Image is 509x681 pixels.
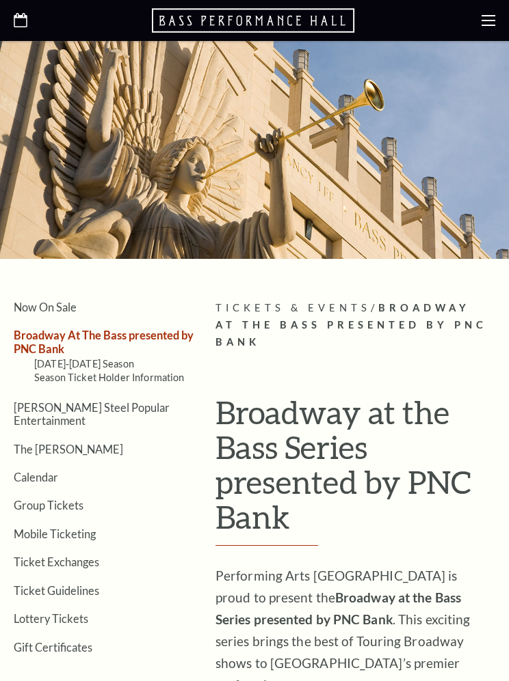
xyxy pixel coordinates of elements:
[14,612,88,625] a: Lottery Tickets
[14,471,58,484] a: Calendar
[14,301,77,314] a: Now On Sale
[216,300,495,351] p: /
[14,401,170,427] a: [PERSON_NAME] Steel Popular Entertainment
[34,372,185,383] a: Season Ticket Holder Information
[14,499,83,512] a: Group Tickets
[14,443,123,456] a: The [PERSON_NAME]
[216,395,495,546] h1: Broadway at the Bass Series presented by PNC Bank
[14,641,92,654] a: Gift Certificates
[14,555,99,568] a: Ticket Exchanges
[216,302,487,348] span: Broadway At The Bass presented by PNC Bank
[14,527,96,540] a: Mobile Ticketing
[216,589,461,627] strong: Broadway at the Bass Series presented by PNC Bank
[14,329,194,355] a: Broadway At The Bass presented by PNC Bank
[216,302,371,314] span: Tickets & Events
[14,584,99,597] a: Ticket Guidelines
[34,358,134,370] a: [DATE]-[DATE] Season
